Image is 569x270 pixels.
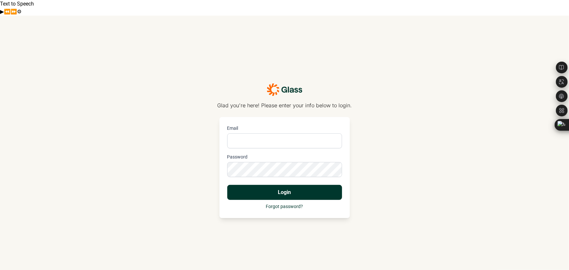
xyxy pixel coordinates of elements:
button: Settings [17,8,22,16]
p: Glad you're here! Please enter your info below to login. [217,101,352,109]
label: Email [227,125,342,131]
button: Forward [10,8,17,16]
button: Login [227,185,342,200]
button: Previous [4,8,10,16]
a: Forgot password? [266,204,303,209]
label: Password [227,154,342,160]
